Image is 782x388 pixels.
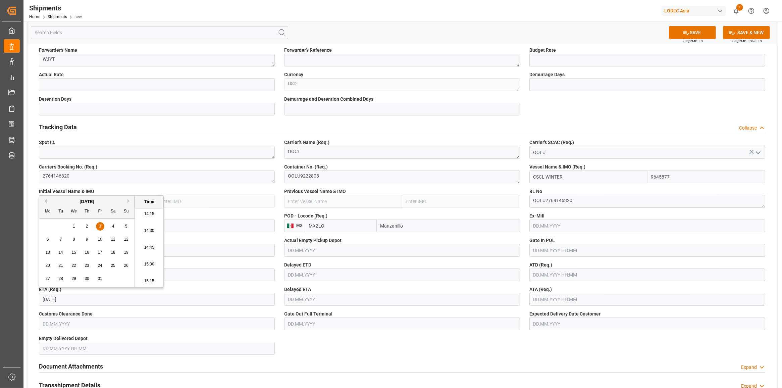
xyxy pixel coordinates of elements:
span: 1 [736,4,743,11]
span: Vessel Name & IMO (Req.) [529,163,585,171]
div: Choose Friday, October 3rd, 2025 [96,222,104,231]
input: Enter Locode [305,220,377,232]
input: Enter IMO [402,195,520,208]
span: 3 [99,224,101,229]
div: Sa [109,207,117,216]
span: Budget Rate [529,47,556,54]
span: 22 [71,263,76,268]
div: Mo [44,207,52,216]
button: Previous Month [43,199,47,203]
span: 16 [85,250,89,255]
div: Choose Saturday, October 25th, 2025 [109,261,117,270]
div: Choose Monday, October 13th, 2025 [44,248,52,257]
li: 15:00 [135,256,163,273]
span: 19 [124,250,128,255]
div: Choose Tuesday, October 14th, 2025 [57,248,65,257]
span: 9 [86,237,88,242]
li: 14:30 [135,223,163,239]
div: Choose Wednesday, October 8th, 2025 [70,235,78,244]
span: Actual Rate [39,71,64,78]
input: Enter IMO [157,195,275,208]
button: SAVE [669,26,716,39]
span: 23 [85,263,89,268]
span: 14 [58,250,63,255]
span: Currency [284,71,303,78]
div: Fr [96,207,104,216]
div: Choose Sunday, October 26th, 2025 [122,261,131,270]
span: Detention Days [39,96,71,103]
textarea: 2764146320 [39,171,275,183]
span: Ctrl/CMD + S [683,39,703,44]
span: 1 [73,224,75,229]
input: DD.MM.YYYY [284,269,520,281]
div: Choose Tuesday, October 21st, 2025 [57,261,65,270]
div: Choose Sunday, October 5th, 2025 [122,222,131,231]
span: Demurrage Days [529,71,565,78]
button: LODEC Asia [662,4,729,17]
span: Customs Clearance Done [39,310,93,318]
span: Empty Delivered Depot [39,335,88,342]
button: Help Center [744,3,759,18]
div: Choose Thursday, October 23rd, 2025 [83,261,91,270]
input: DD.MM.YYYY HH:MM [39,293,275,306]
span: 11 [111,237,115,242]
span: 20 [45,263,50,268]
span: Carrier's Name (Req.) [284,139,329,146]
span: Previous Vessel Name & IMO [284,188,346,195]
div: Choose Friday, October 31st, 2025 [96,275,104,283]
div: Choose Monday, October 27th, 2025 [44,275,52,283]
div: Choose Thursday, October 2nd, 2025 [83,222,91,231]
li: 15:15 [135,273,163,290]
span: Expected Delivery Date Customer [529,310,601,318]
textarea: OOCL [284,146,520,159]
div: Choose Tuesday, October 7th, 2025 [57,235,65,244]
textarea: WJYT [39,54,275,66]
div: Choose Wednesday, October 15th, 2025 [70,248,78,257]
button: open menu [753,147,763,158]
textarea: OOLU9222808 [284,171,520,183]
span: Gate Out Full Terminal [284,310,332,318]
span: ATD (Req.) [529,261,552,269]
span: Delayed ETA [284,286,311,293]
span: BL No [529,188,542,195]
textarea: USD [284,78,520,91]
span: 26 [124,263,128,268]
div: Th [83,207,91,216]
span: Delayed ETD [284,261,311,269]
span: Initial Vessel Name & IMO [39,188,94,195]
div: Choose Saturday, October 11th, 2025 [109,235,117,244]
span: 18 [111,250,115,255]
img: country [287,223,294,229]
span: Actual Empty Pickup Depot [284,237,342,244]
div: Time [137,198,162,205]
span: 5 [125,224,127,229]
div: Collapse [739,125,757,132]
span: 25 [111,263,115,268]
div: Choose Saturday, October 18th, 2025 [109,248,117,257]
span: 31 [98,276,102,281]
span: Carrier's Booking No. (Req.) [39,163,97,171]
a: Home [29,14,40,19]
div: month 2025-10 [41,220,133,285]
div: Choose Friday, October 17th, 2025 [96,248,104,257]
input: Search Fields [31,26,288,39]
div: Choose Saturday, October 4th, 2025 [109,222,117,231]
span: 7 [60,237,62,242]
span: Spot ID. [39,139,55,146]
input: DD.MM.YYYY HH:MM [39,342,275,355]
span: Forwarder's Name [39,47,77,54]
input: DD.MM.YYYY HH:MM [529,244,765,257]
input: DD.MM.YYYY HH:MM [529,269,765,281]
span: 24 [98,263,102,268]
h2: Document Attachments [39,362,103,371]
span: 27 [45,276,50,281]
span: Container No. (Req.) [284,163,328,171]
span: 2 [86,224,88,229]
div: Choose Thursday, October 30th, 2025 [83,275,91,283]
span: Ex-Mill [529,212,544,220]
div: Choose Thursday, October 9th, 2025 [83,235,91,244]
button: Next Month [127,199,132,203]
div: Su [122,207,131,216]
li: 14:45 [135,239,163,256]
div: Choose Thursday, October 16th, 2025 [83,248,91,257]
